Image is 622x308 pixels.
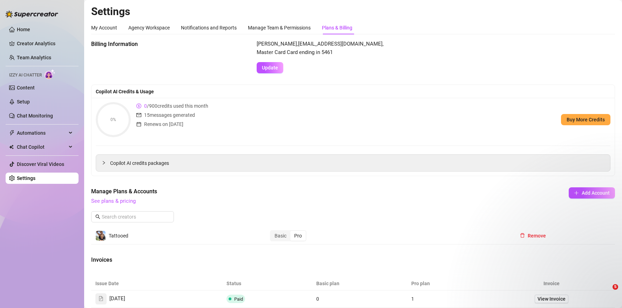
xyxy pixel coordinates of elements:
[322,24,352,32] div: Plans & Billing
[411,296,414,302] span: 1
[312,277,407,290] th: Basic plan
[561,114,610,125] button: Buy More Credits
[17,27,30,32] a: Home
[144,120,183,128] span: Renews on [DATE]
[290,231,306,241] div: Pro
[17,113,53,119] a: Chat Monitoring
[95,214,100,219] span: search
[110,159,604,167] span: Copilot AI credits packages
[136,120,141,128] span: calendar
[17,141,67,153] span: Chat Copilot
[222,277,312,290] th: Status
[257,62,283,73] button: Update
[96,231,106,241] img: Tattooed
[181,24,237,32] div: Notifications and Reports
[96,118,131,122] span: 0%
[17,161,64,167] a: Discover Viral Videos
[109,295,125,303] span: [DATE]
[6,11,58,18] img: logo-BBDzfeDw.svg
[535,295,568,303] a: View Invoice
[91,24,117,32] div: My Account
[17,85,35,91] a: Content
[91,5,615,18] h2: Settings
[96,88,610,95] div: Copilot AI Credits & Usage
[567,117,605,122] span: Buy More Credits
[96,155,610,171] div: Copilot AI credits packages
[17,99,30,105] a: Setup
[598,284,615,301] iframe: Intercom live chat
[91,40,209,48] span: Billing Information
[144,111,195,119] span: 15 messages generated
[136,111,141,119] span: mail
[271,231,290,241] div: Basic
[257,40,384,56] span: [PERSON_NAME] , [EMAIL_ADDRESS][DOMAIN_NAME] , Master Card Card ending in 5461
[91,198,136,204] a: See plans & pricing
[9,130,15,136] span: thunderbolt
[613,284,618,290] span: 5
[234,296,243,302] span: Paid
[109,233,128,239] span: Tattooed
[538,295,566,303] span: View Invoice
[17,55,51,60] a: Team Analytics
[9,72,42,79] span: Izzy AI Chatter
[9,145,14,149] img: Chat Copilot
[102,161,106,165] span: collapsed
[45,69,55,79] img: AI Chatter
[17,127,67,139] span: Automations
[17,38,73,49] a: Creator Analytics
[128,24,170,32] div: Agency Workspace
[248,24,311,32] div: Manage Team & Permissions
[91,187,521,196] span: Manage Plans & Accounts
[262,65,278,71] span: Update
[144,103,147,109] span: 0
[17,175,35,181] a: Settings
[136,102,141,110] span: dollar-circle
[91,277,222,290] th: Issue Date
[270,230,306,241] div: segmented control
[407,277,488,290] th: Pro plan
[316,296,319,302] span: 0
[91,256,209,264] span: Invoices
[102,213,164,221] input: Search creators
[99,296,103,301] span: file-text
[144,102,208,110] span: / 900 credits used this month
